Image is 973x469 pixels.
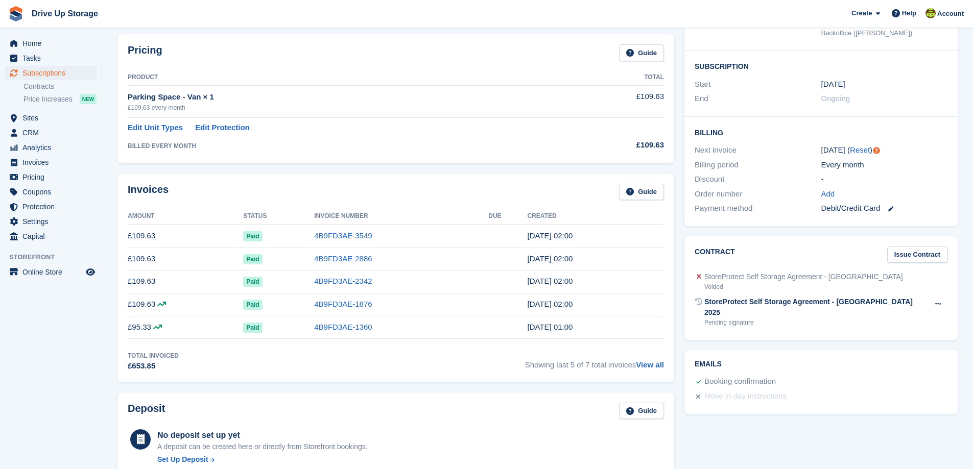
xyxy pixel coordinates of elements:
a: Add [821,188,835,200]
div: StoreProtect Self Storage Agreement - [GEOGRAPHIC_DATA] [704,271,903,282]
h2: Pricing [128,44,162,61]
div: Payment method [695,203,821,214]
div: Tooltip anchor [872,146,881,155]
span: Account [937,9,964,19]
a: menu [5,155,97,169]
div: Billing period [695,159,821,171]
th: Status [243,208,314,225]
th: Created [528,208,664,225]
a: Edit Protection [195,122,250,134]
td: £95.33 [128,316,243,339]
td: £109.63 [128,293,243,316]
time: 2025-05-27 01:00:26 UTC [528,277,573,285]
div: Move in day instructions [704,390,787,403]
span: Ongoing [821,94,850,103]
a: View all [636,360,664,369]
td: £109.63 [128,225,243,248]
h2: Contract [695,246,735,263]
a: Contracts [23,82,97,91]
div: Set Up Deposit [157,454,208,465]
span: Tasks [22,51,84,65]
div: Every month [821,159,947,171]
div: Pending signature [704,318,929,327]
div: End [695,93,821,105]
div: £109.63 every month [128,103,565,112]
div: Start [695,79,821,90]
a: 4B9FD3AE-2886 [314,254,372,263]
a: 4B9FD3AE-1876 [314,300,372,308]
a: menu [5,66,97,80]
div: Booking confirmation [704,376,776,388]
time: 2025-07-27 01:00:52 UTC [528,231,573,240]
a: Guide [619,44,664,61]
div: Next invoice [695,144,821,156]
span: Capital [22,229,84,243]
span: Help [902,8,916,18]
a: menu [5,265,97,279]
div: Parking Space - Van × 1 [128,91,565,103]
div: £109.63 [565,139,664,151]
h2: Deposit [128,403,165,419]
span: Paid [243,254,262,264]
a: menu [5,111,97,125]
div: Backoffice ([PERSON_NAME]) [821,28,947,38]
a: 4B9FD3AE-3549 [314,231,372,240]
a: Issue Contract [887,246,947,263]
a: menu [5,200,97,214]
a: Preview store [84,266,97,278]
h2: Invoices [128,184,169,201]
time: 2025-01-27 01:00:00 UTC [821,79,845,90]
div: Voided [704,282,903,291]
span: Sites [22,111,84,125]
td: £109.63 [128,248,243,270]
span: Paid [243,300,262,310]
a: menu [5,170,97,184]
span: Paid [243,231,262,241]
a: menu [5,51,97,65]
span: Paid [243,323,262,333]
th: Due [488,208,527,225]
a: menu [5,126,97,140]
span: Subscriptions [22,66,84,80]
th: Invoice Number [314,208,488,225]
a: Reset [850,145,870,154]
p: A deposit can be created here or directly from Storefront bookings. [157,441,368,452]
a: Edit Unit Types [128,122,183,134]
th: Amount [128,208,243,225]
div: NEW [80,94,97,104]
a: 4B9FD3AE-1360 [314,323,372,331]
div: Order number [695,188,821,200]
div: Debit/Credit Card [821,203,947,214]
span: Protection [22,200,84,214]
a: Guide [619,403,664,419]
span: Pricing [22,170,84,184]
span: Showing last 5 of 7 total invoices [525,351,664,372]
td: £109.63 [565,85,664,117]
h2: Billing [695,127,947,137]
a: menu [5,140,97,155]
a: 4B9FD3AE-2342 [314,277,372,285]
a: Drive Up Storage [28,5,102,22]
a: Guide [619,184,664,201]
div: Total Invoiced [128,351,179,360]
div: Discount [695,174,821,185]
a: Set Up Deposit [157,454,368,465]
span: Invoices [22,155,84,169]
span: Paid [243,277,262,287]
div: No deposit set up yet [157,429,368,441]
span: Price increases [23,94,73,104]
span: Analytics [22,140,84,155]
time: 2025-03-27 01:00:02 UTC [528,323,573,331]
a: menu [5,185,97,199]
span: Storefront [9,252,102,262]
span: Settings [22,214,84,229]
span: Home [22,36,84,51]
div: - [821,174,947,185]
span: Create [851,8,872,18]
img: stora-icon-8386f47178a22dfd0bd8f6a31ec36ba5ce8667c1dd55bd0f319d3a0aa187defe.svg [8,6,23,21]
span: Coupons [22,185,84,199]
span: CRM [22,126,84,140]
td: £109.63 [128,270,243,293]
h2: Emails [695,360,947,368]
time: 2025-06-27 01:00:22 UTC [528,254,573,263]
